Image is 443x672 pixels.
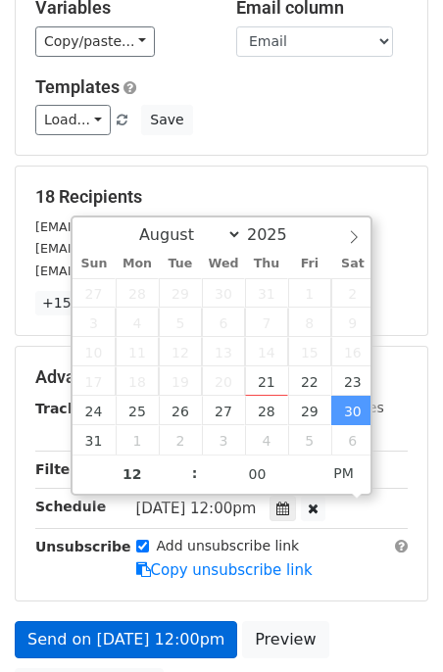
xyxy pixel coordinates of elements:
[202,278,245,308] span: July 30, 2025
[35,366,408,388] h5: Advanced
[202,337,245,366] span: August 13, 2025
[35,499,106,514] strong: Schedule
[245,366,288,396] span: August 21, 2025
[202,258,245,270] span: Wed
[141,105,192,135] button: Save
[73,366,116,396] span: August 17, 2025
[157,536,300,556] label: Add unsubscribe link
[116,396,159,425] span: August 25, 2025
[35,264,254,278] small: [EMAIL_ADDRESS][DOMAIN_NAME]
[35,105,111,135] a: Load...
[136,561,313,579] a: Copy unsubscribe link
[245,258,288,270] span: Thu
[159,396,202,425] span: August 26, 2025
[73,337,116,366] span: August 10, 2025
[159,278,202,308] span: July 29, 2025
[73,308,116,337] span: August 3, 2025
[331,366,374,396] span: August 23, 2025
[288,258,331,270] span: Fri
[35,539,131,554] strong: Unsubscribe
[245,396,288,425] span: August 28, 2025
[159,366,202,396] span: August 19, 2025
[159,337,202,366] span: August 12, 2025
[198,455,318,494] input: Minute
[288,308,331,337] span: August 8, 2025
[331,308,374,337] span: August 9, 2025
[331,258,374,270] span: Sat
[116,366,159,396] span: August 18, 2025
[331,337,374,366] span: August 16, 2025
[288,366,331,396] span: August 22, 2025
[35,219,254,234] small: [EMAIL_ADDRESS][DOMAIN_NAME]
[73,455,192,494] input: Hour
[116,278,159,308] span: July 28, 2025
[159,308,202,337] span: August 5, 2025
[136,500,257,517] span: [DATE] 12:00pm
[345,578,443,672] iframe: Chat Widget
[73,396,116,425] span: August 24, 2025
[202,366,245,396] span: August 20, 2025
[331,278,374,308] span: August 2, 2025
[245,308,288,337] span: August 7, 2025
[245,337,288,366] span: August 14, 2025
[288,396,331,425] span: August 29, 2025
[73,425,116,455] span: August 31, 2025
[317,454,370,493] span: Click to toggle
[116,337,159,366] span: August 11, 2025
[35,291,118,315] a: +15 more
[288,337,331,366] span: August 15, 2025
[242,621,328,658] a: Preview
[35,461,85,477] strong: Filters
[116,258,159,270] span: Mon
[35,26,155,57] a: Copy/paste...
[331,425,374,455] span: September 6, 2025
[192,454,198,493] span: :
[288,425,331,455] span: September 5, 2025
[159,258,202,270] span: Tue
[15,621,237,658] a: Send on [DATE] 12:00pm
[116,425,159,455] span: September 1, 2025
[35,76,120,97] a: Templates
[35,401,101,416] strong: Tracking
[73,258,116,270] span: Sun
[242,225,313,244] input: Year
[245,278,288,308] span: July 31, 2025
[307,398,383,418] label: UTM Codes
[35,241,254,256] small: [EMAIL_ADDRESS][DOMAIN_NAME]
[331,396,374,425] span: August 30, 2025
[288,278,331,308] span: August 1, 2025
[202,396,245,425] span: August 27, 2025
[73,278,116,308] span: July 27, 2025
[35,186,408,208] h5: 18 Recipients
[202,425,245,455] span: September 3, 2025
[202,308,245,337] span: August 6, 2025
[116,308,159,337] span: August 4, 2025
[159,425,202,455] span: September 2, 2025
[245,425,288,455] span: September 4, 2025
